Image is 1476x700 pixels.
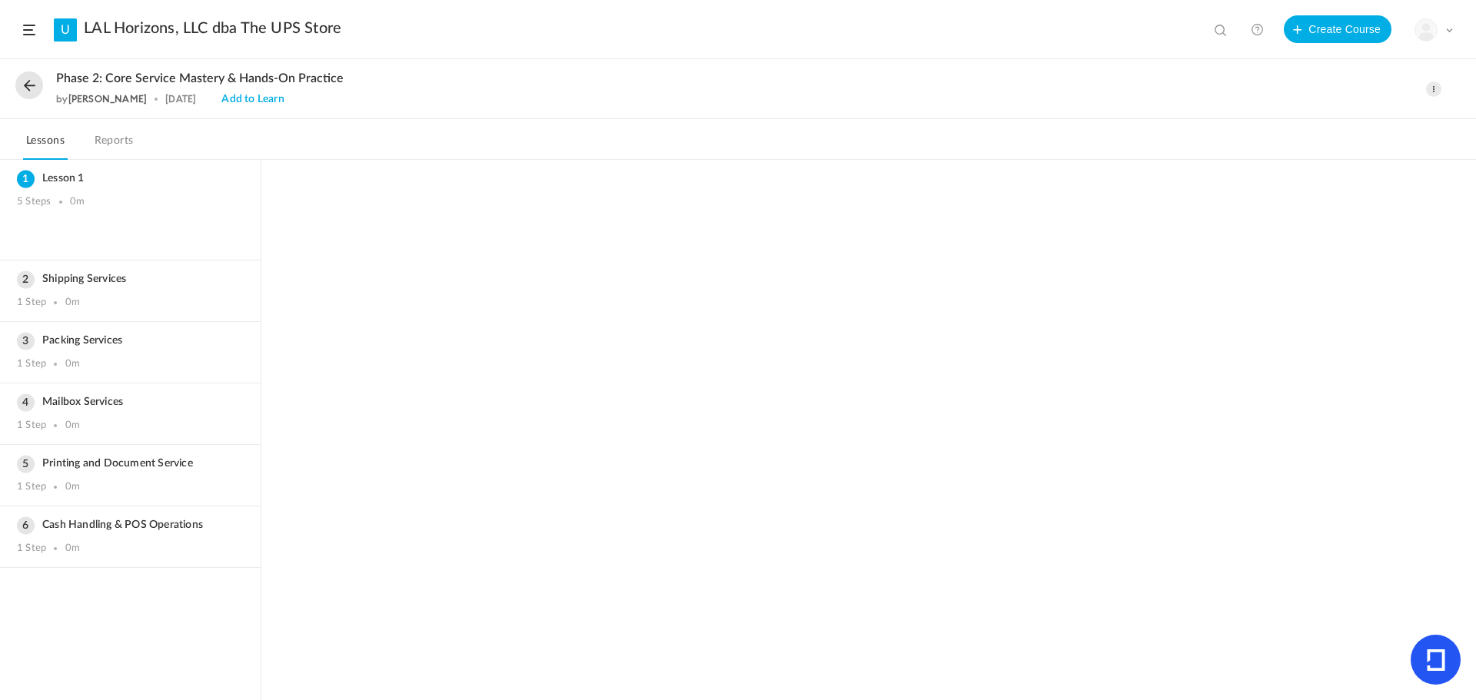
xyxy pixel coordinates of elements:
div: by [56,94,147,105]
div: 0m [65,542,80,555]
img: user-image.png [1415,19,1437,41]
span: Add to Learn [206,94,284,105]
div: 0m [70,196,85,208]
div: 1 Step [17,481,46,493]
div: 0m [65,358,80,370]
a: [PERSON_NAME] [68,93,148,105]
div: 5 Steps [17,196,51,208]
div: 0m [65,420,80,432]
div: 1 Step [17,542,46,555]
button: Create Course [1284,15,1391,43]
h3: Mailbox Services [17,396,244,409]
h3: Cash Handling & POS Operations [17,519,244,532]
h3: Packing Services [17,334,244,347]
div: 1 Step [17,297,46,309]
a: Lessons [23,131,68,160]
h3: Shipping Services [17,273,244,286]
div: 1 Step [17,420,46,432]
h3: Printing and Document Service [17,457,244,470]
span: Phase 2: Core Service Mastery & Hands-On Practice [56,71,344,86]
a: U [54,18,77,41]
a: Reports [91,131,137,160]
h3: Lesson 1 [17,172,244,185]
div: 0m [65,297,80,309]
a: LAL Horizons, LLC dba The UPS Store [84,19,341,38]
div: [DATE] [165,94,196,105]
div: 1 Step [17,358,46,370]
div: 0m [65,481,80,493]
